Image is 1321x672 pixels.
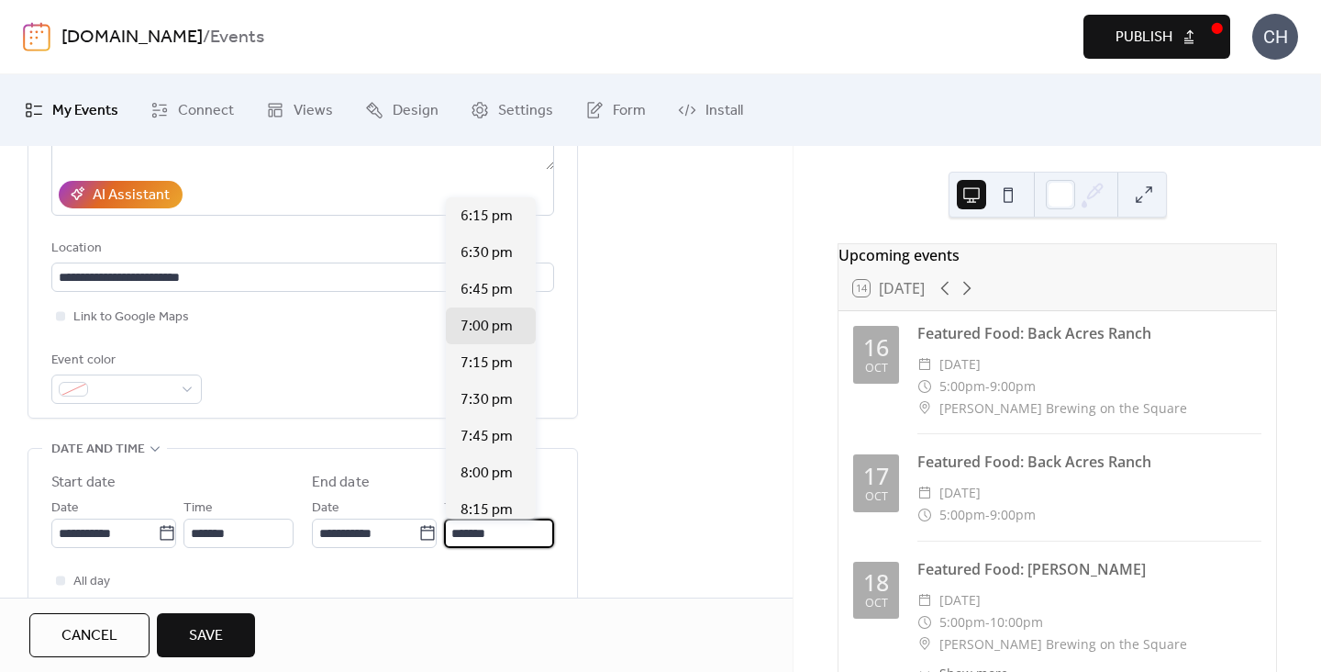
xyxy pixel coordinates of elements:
span: 8:00 pm [461,463,513,485]
span: 9:00pm [990,375,1036,398]
span: Views [294,96,333,126]
div: CH [1252,14,1298,60]
span: 7:45 pm [461,426,513,448]
span: 7:00 pm [461,316,513,338]
div: 16 [863,336,889,359]
button: Save [157,613,255,657]
a: Connect [137,82,248,139]
span: 7:30 pm [461,389,513,411]
div: ​ [917,353,932,375]
span: - [985,611,990,633]
span: 7:15 pm [461,353,513,375]
img: logo [23,22,50,51]
div: End date [312,472,370,494]
div: ​ [917,398,932,420]
span: Time [444,498,473,520]
div: Oct [865,598,888,610]
span: All day [73,571,110,593]
div: Oct [865,491,888,503]
span: [PERSON_NAME] Brewing on the Square [939,398,1187,420]
span: 10:00pm [990,611,1043,633]
span: Date [51,498,79,520]
div: Oct [865,363,888,375]
div: Upcoming events [838,244,1276,266]
span: Install [705,96,743,126]
div: 17 [863,465,889,487]
span: Design [393,96,438,126]
div: ​ [917,633,932,655]
span: [DATE] [939,482,981,504]
span: 8:15 pm [461,499,513,521]
div: ​ [917,504,932,526]
div: ​ [917,611,932,633]
div: Featured Food: Back Acres Ranch [917,322,1261,344]
div: Event color [51,350,198,372]
div: ​ [917,375,932,398]
span: 6:30 pm [461,242,513,264]
span: 5:00pm [939,504,985,526]
span: Link to Google Maps [73,307,189,329]
div: Featured Food: Back Acres Ranch [917,451,1261,473]
span: Cancel [61,625,117,647]
a: Settings [457,82,567,139]
div: ​ [917,482,932,504]
span: 9:00pm [990,504,1036,526]
a: Install [664,82,757,139]
span: Settings [498,96,553,126]
span: Form [613,96,646,126]
span: Show date only [73,593,160,615]
span: Date [312,498,339,520]
div: ​ [917,589,932,611]
span: [DATE] [939,353,981,375]
span: 5:00pm [939,375,985,398]
div: AI Assistant [93,185,170,207]
b: Events [210,20,264,55]
span: Date and time [51,439,145,461]
span: My Events [52,96,118,126]
a: Design [351,82,452,139]
span: - [985,504,990,526]
span: 5:00pm [939,611,985,633]
span: Publish [1116,27,1172,49]
span: - [985,375,990,398]
span: Time [183,498,213,520]
div: Start date [51,472,116,494]
span: 6:15 pm [461,206,513,228]
b: / [203,20,210,55]
span: [PERSON_NAME] Brewing on the Square [939,633,1187,655]
div: Featured Food: [PERSON_NAME] [917,558,1261,580]
a: [DOMAIN_NAME] [61,20,203,55]
span: 6:45 pm [461,279,513,301]
button: AI Assistant [59,181,183,208]
a: Form [572,82,660,139]
span: Connect [178,96,234,126]
div: 18 [863,571,889,594]
button: Publish [1083,15,1230,59]
span: Save [189,625,223,647]
div: Location [51,238,550,260]
a: Views [252,82,347,139]
span: [DATE] [939,589,981,611]
button: Cancel [29,613,150,657]
a: My Events [11,82,132,139]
